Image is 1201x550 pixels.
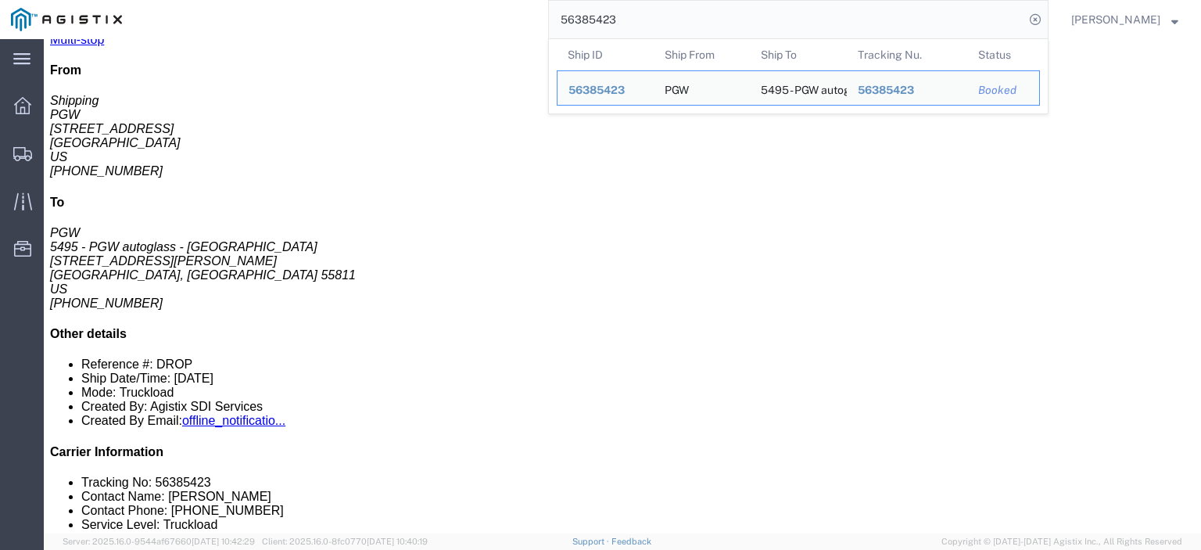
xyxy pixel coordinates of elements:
[1070,10,1179,29] button: [PERSON_NAME]
[192,537,255,546] span: [DATE] 10:42:29
[847,39,968,70] th: Tracking Nu.
[654,39,751,70] th: Ship From
[967,39,1040,70] th: Status
[941,535,1182,548] span: Copyright © [DATE]-[DATE] Agistix Inc., All Rights Reserved
[978,82,1028,99] div: Booked
[63,537,255,546] span: Server: 2025.16.0-9544af67660
[557,39,1048,113] table: Search Results
[611,537,651,546] a: Feedback
[367,537,428,546] span: [DATE] 10:40:19
[568,84,625,96] span: 56385423
[858,84,914,96] span: 56385423
[1071,11,1160,28] span: Jesse Jordan
[761,71,836,105] div: 5495 - PGW autoglass - Duluth
[262,537,428,546] span: Client: 2025.16.0-8fc0770
[11,8,122,31] img: logo
[750,39,847,70] th: Ship To
[665,71,689,105] div: PGW
[557,39,654,70] th: Ship ID
[549,1,1024,38] input: Search for shipment number, reference number
[858,82,957,99] div: 56385423
[572,537,611,546] a: Support
[44,39,1201,534] iframe: FS Legacy Container
[568,82,643,99] div: 56385423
